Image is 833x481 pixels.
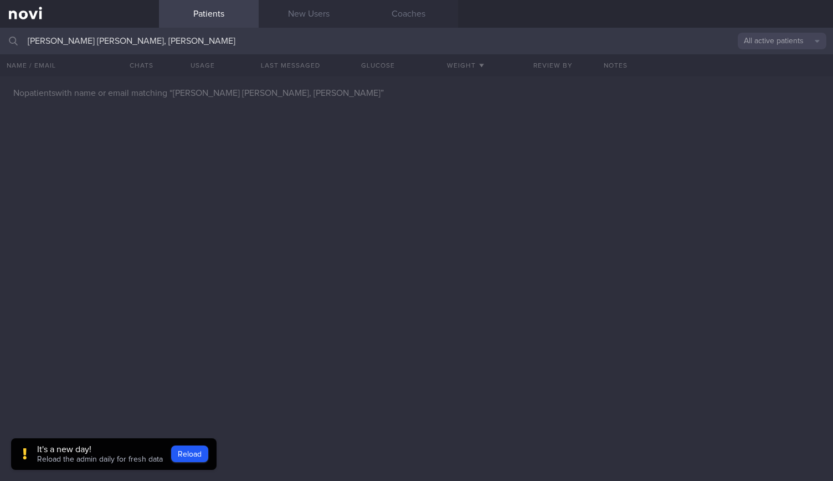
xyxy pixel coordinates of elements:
[334,54,421,76] button: Glucose
[115,54,159,76] button: Chats
[37,444,163,455] div: It's a new day!
[422,54,510,76] button: Weight
[171,446,208,462] button: Reload
[510,54,597,76] button: Review By
[246,54,334,76] button: Last Messaged
[597,54,833,76] div: Notes
[159,54,246,76] div: Usage
[37,456,163,463] span: Reload the admin daily for fresh data
[738,33,826,49] button: All active patients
